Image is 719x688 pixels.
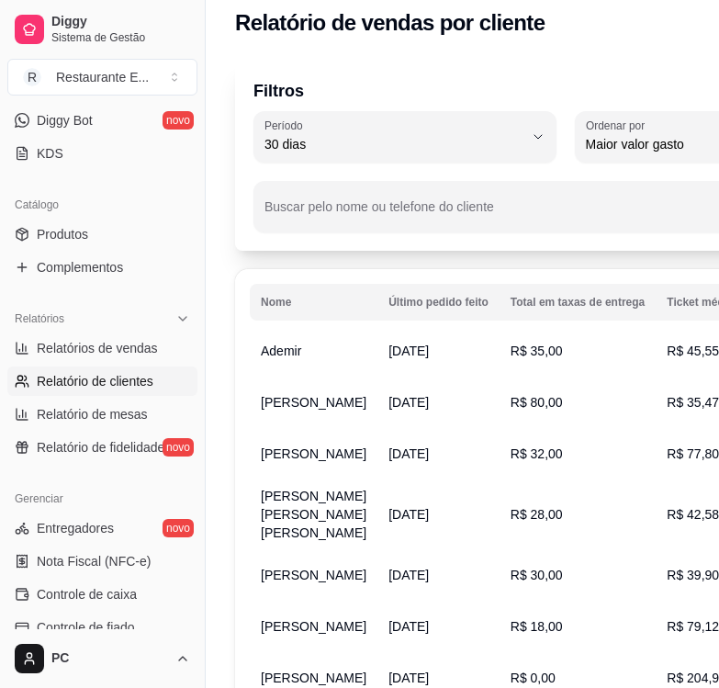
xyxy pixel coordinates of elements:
span: R$ 28,00 [511,507,563,522]
span: Controle de caixa [37,585,137,603]
th: Nome [250,284,377,321]
span: R [23,68,41,86]
span: Relatórios de vendas [37,339,158,357]
th: Total em taxas de entrega [500,284,657,321]
label: Ordenar por [586,118,651,133]
span: KDS [37,144,63,163]
span: [DATE] [388,619,429,634]
span: [PERSON_NAME] [261,568,366,582]
span: Relatório de mesas [37,405,148,423]
span: R$ 35,00 [511,344,563,358]
a: Produtos [7,220,197,249]
div: Catálogo [7,190,197,220]
span: [DATE] [388,671,429,685]
span: [PERSON_NAME] [261,446,366,461]
span: [PERSON_NAME] [261,671,366,685]
span: R$ 42,58 [667,507,719,522]
button: PC [7,637,197,681]
a: Relatório de fidelidadenovo [7,433,197,462]
a: KDS [7,139,197,168]
span: [DATE] [388,446,429,461]
div: Gerenciar [7,484,197,513]
span: R$ 18,00 [511,619,563,634]
a: Relatórios de vendas [7,333,197,363]
span: R$ 32,00 [511,446,563,461]
a: Diggy Botnovo [7,106,197,135]
th: Último pedido feito [377,284,500,321]
span: Relatórios [15,311,64,326]
span: [PERSON_NAME] [PERSON_NAME] [PERSON_NAME] [261,489,366,540]
span: Produtos [37,225,88,243]
a: Nota Fiscal (NFC-e) [7,547,197,576]
span: Relatório de fidelidade [37,438,164,457]
span: R$ 39,90 [667,568,719,582]
span: Diggy Bot [37,111,93,130]
a: Relatório de mesas [7,400,197,429]
span: Diggy [51,14,190,30]
a: Relatório de clientes [7,367,197,396]
span: [DATE] [388,395,429,410]
h2: Relatório de vendas por cliente [235,8,545,38]
span: R$ 77,80 [667,446,719,461]
a: Entregadoresnovo [7,513,197,543]
span: PC [51,650,168,667]
span: Controle de fiado [37,618,135,637]
span: [DATE] [388,568,429,582]
a: Complementos [7,253,197,282]
span: R$ 79,12 [667,619,719,634]
span: Sistema de Gestão [51,30,190,45]
div: Restaurante E ... [56,68,149,86]
span: [PERSON_NAME] [261,395,366,410]
span: R$ 45,55 [667,344,719,358]
button: Período30 dias [253,111,556,163]
span: Nota Fiscal (NFC-e) [37,552,151,570]
button: Select a team [7,59,197,96]
span: [DATE] [388,344,429,358]
a: DiggySistema de Gestão [7,7,197,51]
span: [PERSON_NAME] [261,619,366,634]
span: [DATE] [388,507,429,522]
a: Controle de fiado [7,613,197,642]
span: Ademir [261,344,301,358]
span: R$ 0,00 [511,671,556,685]
span: Relatório de clientes [37,372,153,390]
a: Controle de caixa [7,580,197,609]
span: R$ 80,00 [511,395,563,410]
span: R$ 35,47 [667,395,719,410]
span: R$ 30,00 [511,568,563,582]
span: Complementos [37,258,123,276]
span: Entregadores [37,519,114,537]
label: Período [264,118,309,133]
span: 30 dias [264,135,523,153]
